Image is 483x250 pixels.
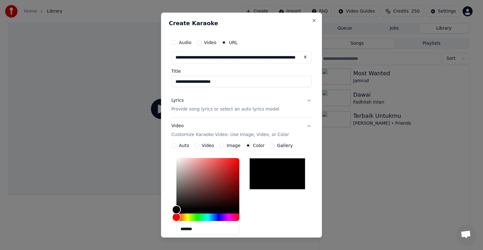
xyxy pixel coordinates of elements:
label: Image [227,143,241,148]
label: Title [171,69,312,73]
p: Customize Karaoke Video: Use Image, Video, or Color [171,132,289,138]
button: LyricsProvide song lyrics or select an auto lyrics model [171,92,312,117]
p: Provide song lyrics or select an auto lyrics model [171,106,279,112]
div: Lyrics [171,97,184,104]
div: Video [171,123,289,138]
h2: Create Karaoke [169,20,314,26]
button: VideoCustomize Karaoke Video: Use Image, Video, or Color [171,118,312,143]
label: URL [229,40,238,45]
label: Gallery [277,143,293,148]
label: Audio [179,40,192,45]
label: Video [202,143,214,148]
label: Video [204,40,216,45]
div: Hue [176,213,239,221]
label: Color [253,143,265,148]
label: Auto [179,143,189,148]
div: Color [176,158,239,210]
